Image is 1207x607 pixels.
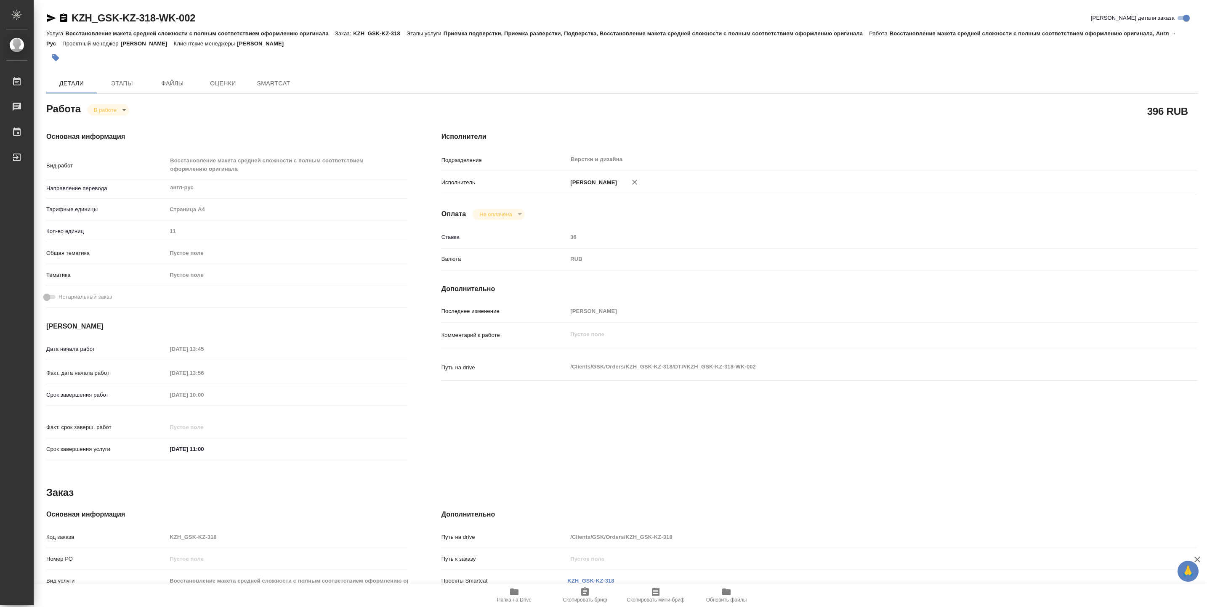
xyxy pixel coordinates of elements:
[1181,562,1195,580] span: 🙏
[46,345,167,353] p: Дата начала работ
[46,369,167,377] p: Факт. дата начала работ
[444,30,869,37] p: Приемка подверстки, Приемка разверстки, Подверстка, Восстановление макета средней сложности с пол...
[441,307,568,315] p: Последнее изменение
[167,421,240,433] input: Пустое поле
[620,583,691,607] button: Скопировать мини-бриф
[46,30,65,37] p: Услуга
[706,597,747,603] span: Обновить файлы
[567,360,1135,374] textarea: /Clients/GSK/Orders/KZH_GSK-KZ-318/DTP/KZH_GSK-KZ-318-WK-002
[167,343,240,355] input: Пустое поле
[567,305,1135,317] input: Пустое поле
[46,423,167,432] p: Факт. срок заверш. работ
[407,30,444,37] p: Этапы услуги
[567,531,1135,543] input: Пустое поле
[441,132,1198,142] h4: Исполнители
[441,363,568,372] p: Путь на drive
[441,509,1198,520] h4: Дополнительно
[167,268,407,282] div: Пустое поле
[473,209,524,220] div: В работе
[203,78,243,89] span: Оценки
[46,101,81,116] h2: Работа
[441,577,568,585] p: Проекты Smartcat
[170,249,397,257] div: Пустое поле
[46,205,167,214] p: Тарифные единицы
[46,391,167,399] p: Срок завершения работ
[121,40,174,47] p: [PERSON_NAME]
[441,156,568,164] p: Подразделение
[497,597,532,603] span: Папка на Drive
[65,30,335,37] p: Восстановление макета средней сложности с полным соответствием оформлению оригинала
[167,553,407,565] input: Пустое поле
[51,78,92,89] span: Детали
[167,531,407,543] input: Пустое поле
[87,104,129,116] div: В работе
[167,246,407,260] div: Пустое поле
[167,575,407,587] input: Пустое поле
[46,227,167,236] p: Кол-во единиц
[441,284,1198,294] h4: Дополнительно
[46,486,74,499] h2: Заказ
[441,255,568,263] p: Валюта
[167,367,240,379] input: Пустое поле
[58,13,69,23] button: Скопировать ссылку
[46,577,167,585] p: Вид услуги
[441,178,568,187] p: Исполнитель
[567,553,1135,565] input: Пустое поле
[46,321,408,331] h4: [PERSON_NAME]
[441,533,568,541] p: Путь на drive
[353,30,407,37] p: KZH_GSK-KZ-318
[567,231,1135,243] input: Пустое поле
[91,106,119,114] button: В работе
[567,252,1135,266] div: RUB
[627,597,684,603] span: Скопировать мини-бриф
[46,132,408,142] h4: Основная информация
[237,40,290,47] p: [PERSON_NAME]
[869,30,890,37] p: Работа
[1178,561,1199,582] button: 🙏
[167,443,240,455] input: ✎ Введи что-нибудь
[1091,14,1175,22] span: [PERSON_NAME] детали заказа
[441,209,466,219] h4: Оплата
[567,578,614,584] a: KZH_GSK-KZ-318
[46,555,167,563] p: Номер РО
[46,445,167,453] p: Срок завершения услуги
[46,48,65,67] button: Добавить тэг
[46,533,167,541] p: Код заказа
[441,555,568,563] p: Путь к заказу
[550,583,620,607] button: Скопировать бриф
[563,597,607,603] span: Скопировать бриф
[167,389,240,401] input: Пустое поле
[479,583,550,607] button: Папка на Drive
[441,331,568,339] p: Комментарий к работе
[441,233,568,241] p: Ставка
[170,271,397,279] div: Пустое поле
[62,40,120,47] p: Проектный менеджер
[46,271,167,279] p: Тематика
[691,583,762,607] button: Обновить файлы
[102,78,142,89] span: Этапы
[46,13,56,23] button: Скопировать ссылку для ЯМессенджера
[335,30,353,37] p: Заказ:
[625,173,644,191] button: Удалить исполнителя
[174,40,237,47] p: Клиентские менеджеры
[567,178,617,187] p: [PERSON_NAME]
[167,202,407,217] div: Страница А4
[72,12,196,24] a: KZH_GSK-KZ-318-WK-002
[46,184,167,193] p: Направление перевода
[58,293,112,301] span: Нотариальный заказ
[46,249,167,257] p: Общая тематика
[152,78,193,89] span: Файлы
[253,78,294,89] span: SmartCat
[477,211,514,218] button: Не оплачена
[167,225,407,237] input: Пустое поле
[46,509,408,520] h4: Основная информация
[1147,104,1188,118] h2: 396 RUB
[46,162,167,170] p: Вид работ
